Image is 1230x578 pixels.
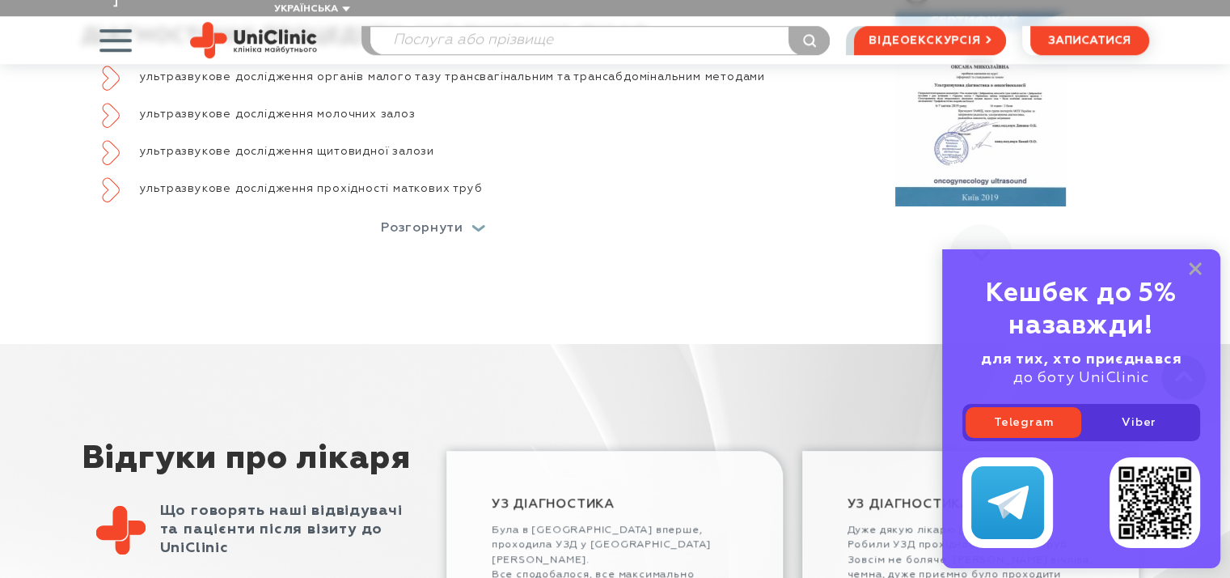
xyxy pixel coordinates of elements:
[1048,35,1131,46] span: записатися
[270,3,350,15] button: Українська
[370,27,830,54] input: Послуга або прізвище
[102,66,785,88] li: ультразвукове дослідження органів малого тазу трансвагінальним та трансабдомінальним методами
[962,278,1200,342] div: Кешбек до 5% назавжди!
[1030,26,1149,55] button: записатися
[102,140,785,163] li: ультразвукове дослідження щитовидної залози
[847,496,1093,512] h2: УЗ діагностика
[82,441,411,502] div: Відгуки про лікаря
[381,222,463,235] p: Розгорнути
[854,26,1005,55] a: відеоекскурсія
[492,496,738,512] h2: УЗ діагностика
[102,103,785,125] li: ультразвукове дослідження молочних залоз
[962,351,1200,388] div: до боту UniClinic
[981,352,1181,367] b: для тих, хто приєднався
[869,27,980,54] span: відеоекскурсія
[102,177,785,200] li: ультразвукове дослідження прохідності маткових труб
[1081,407,1197,438] a: Viber
[966,407,1081,438] a: Telegram
[160,502,405,558] div: Що говорять наші відвідувачі та пацієнти після візиту до UniClinic
[190,22,317,58] img: Uniclinic
[274,4,338,14] span: Українська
